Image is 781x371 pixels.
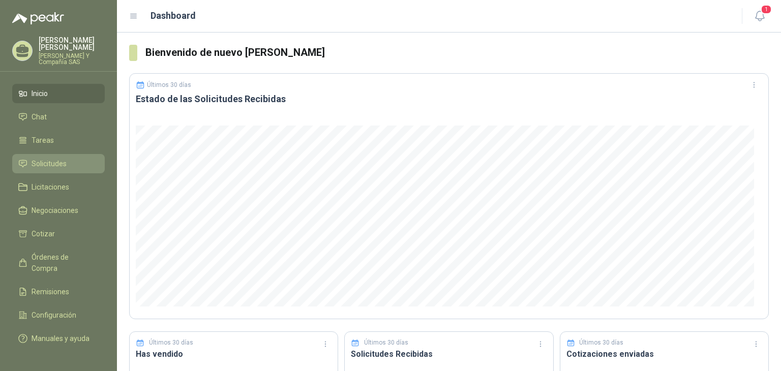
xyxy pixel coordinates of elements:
[32,228,55,239] span: Cotizar
[136,348,332,360] h3: Has vendido
[32,88,48,99] span: Inicio
[12,248,105,278] a: Órdenes de Compra
[12,282,105,301] a: Remisiones
[761,5,772,14] span: 1
[566,348,762,360] h3: Cotizaciones enviadas
[12,154,105,173] a: Solicitudes
[12,201,105,220] a: Negociaciones
[12,177,105,197] a: Licitaciones
[39,37,105,51] p: [PERSON_NAME] [PERSON_NAME]
[145,45,769,60] h3: Bienvenido de nuevo [PERSON_NAME]
[32,286,69,297] span: Remisiones
[151,9,196,23] h1: Dashboard
[32,181,69,193] span: Licitaciones
[12,131,105,150] a: Tareas
[12,84,105,103] a: Inicio
[364,338,408,348] p: Últimos 30 días
[32,310,76,321] span: Configuración
[39,53,105,65] p: [PERSON_NAME] Y Compañía SAS
[351,348,547,360] h3: Solicitudes Recibidas
[579,338,623,348] p: Últimos 30 días
[12,12,64,24] img: Logo peakr
[32,205,78,216] span: Negociaciones
[32,252,95,274] span: Órdenes de Compra
[12,329,105,348] a: Manuales y ayuda
[32,135,54,146] span: Tareas
[136,93,762,105] h3: Estado de las Solicitudes Recibidas
[750,7,769,25] button: 1
[12,107,105,127] a: Chat
[149,338,193,348] p: Últimos 30 días
[32,333,89,344] span: Manuales y ayuda
[12,305,105,325] a: Configuración
[147,81,191,88] p: Últimos 30 días
[32,111,47,122] span: Chat
[32,158,67,169] span: Solicitudes
[12,224,105,243] a: Cotizar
